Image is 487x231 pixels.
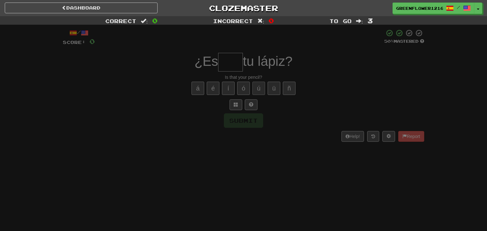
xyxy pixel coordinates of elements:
a: Dashboard [5,3,158,13]
span: GreenFlower1216 [396,5,443,11]
div: Is that your pencil? [63,74,424,80]
span: : [257,18,264,24]
span: 50 % [384,39,394,44]
span: 0 [89,37,95,45]
div: Mastered [384,39,424,44]
span: ¿Es [194,54,218,69]
a: Clozemaster [167,3,320,14]
button: Round history (alt+y) [367,131,379,142]
span: To go [329,18,352,24]
span: Incorrect [213,18,253,24]
button: ó [237,82,250,95]
a: GreenFlower1216 / [393,3,474,14]
div: / [63,29,95,37]
button: ü [268,82,280,95]
button: ñ [283,82,295,95]
span: / [457,5,460,9]
span: : [356,18,363,24]
span: 0 [152,17,158,24]
button: Switch sentence to multiple choice alt+p [230,99,242,110]
span: : [141,18,148,24]
span: Score: [63,40,86,45]
span: 0 [269,17,274,24]
span: tu lápiz? [243,54,292,69]
button: ú [252,82,265,95]
button: í [222,82,235,95]
span: 3 [367,17,373,24]
button: Single letter hint - you only get 1 per sentence and score half the points! alt+h [245,99,257,110]
button: Report [398,131,424,142]
button: é [207,82,219,95]
span: Correct [105,18,136,24]
button: Help! [341,131,364,142]
button: Submit [224,113,263,128]
button: á [192,82,204,95]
